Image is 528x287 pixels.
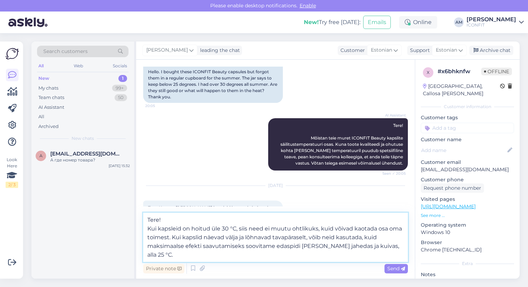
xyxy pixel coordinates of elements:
p: Customer phone [421,176,514,183]
div: 50 [115,94,127,101]
div: New [38,75,49,82]
p: [EMAIL_ADDRESS][DOMAIN_NAME] [421,166,514,173]
p: Notes [421,271,514,278]
div: All [38,113,44,120]
b: New! [304,19,319,25]
div: Team chats [38,94,64,101]
input: Add a tag [421,123,514,133]
span: New chats [72,135,94,142]
span: alatichomirova76@gmail.com [50,151,123,157]
p: Customer name [421,136,514,143]
div: ICONFIT [467,22,516,28]
div: Private note [143,264,184,273]
textarea: Tere! Kui kapsleid on hoitud üle 30 °C, siis need ei muutu ohtlikuks, kuid võivad kaotada osa oma... [143,213,408,262]
div: [GEOGRAPHIC_DATA], Callosa [PERSON_NAME] [423,83,500,97]
div: Archived [38,123,59,130]
div: Customer information [421,104,514,110]
div: 1 [118,75,127,82]
div: AI Assistant [38,104,64,111]
span: Send [387,265,405,272]
p: Windows 10 [421,229,514,236]
div: А где номер товара? [50,157,130,163]
p: Customer email [421,159,514,166]
span: Seen ✓ 20:05 [380,171,406,176]
span: Offline [481,68,512,75]
div: leading the chat [197,47,240,54]
span: [PERSON_NAME] [146,46,188,54]
div: Request phone number [421,183,484,193]
span: Tere. Kas ma [PERSON_NAME] kapsleid kasutada kui nad on seisnud soojas? Tänan [148,205,276,217]
div: Socials [111,61,129,70]
div: My chats [38,85,58,92]
div: [PERSON_NAME] [467,17,516,22]
div: [DATE] 15:32 [109,163,130,168]
div: Look Here [6,157,18,188]
div: [DATE] [143,182,408,189]
p: Operating system [421,221,514,229]
span: a [39,153,43,158]
span: AI Assistant [380,113,406,118]
div: Web [72,61,85,70]
span: x [427,70,430,75]
div: 99+ [112,85,127,92]
span: Estonian [436,46,457,54]
button: Emails [363,16,391,29]
div: 2 / 3 [6,182,18,188]
p: Chrome [TECHNICAL_ID] [421,246,514,254]
p: See more ... [421,212,514,219]
p: Visited pages [421,196,514,203]
input: Add name [421,146,506,154]
div: Support [407,47,430,54]
div: Extra [421,260,514,267]
a: [PERSON_NAME]ICONFIT [467,17,524,28]
span: Estonian [371,46,392,54]
div: # x6bhknfw [438,67,481,76]
span: Enable [298,2,318,9]
a: [URL][DOMAIN_NAME] [421,203,476,210]
span: 20:05 [145,103,171,108]
div: Customer [338,47,365,54]
div: Try free [DATE]: [304,18,360,27]
p: Browser [421,239,514,246]
div: Hello. I bought these ICONFIT Beauty capsules but forgot them in a regular cupboard for the summe... [143,66,283,103]
span: Search customers [43,48,88,55]
div: AM [454,17,464,27]
div: Online [399,16,437,29]
span: Tere! Mõistan teie muret ICONFIT Beauty kapslite säilitustemperatuuri osas. Kuna toote kvaliteedi... [280,123,404,166]
div: Archive chat [469,46,513,55]
div: All [37,61,45,70]
img: Askly Logo [6,47,19,60]
p: Customer tags [421,114,514,121]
